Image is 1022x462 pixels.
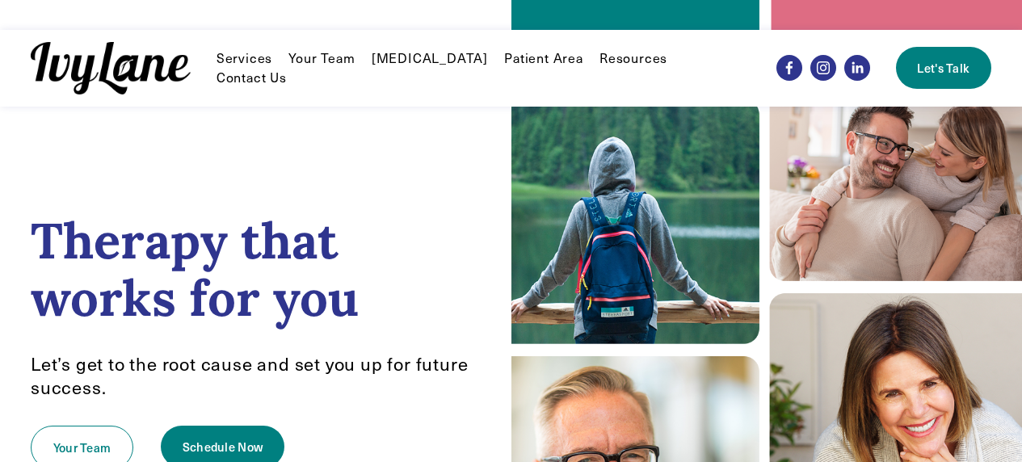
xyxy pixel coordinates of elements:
span: Let’s get to the root cause and set you up for future success. [31,351,473,399]
a: LinkedIn [844,55,870,81]
span: Resources [599,50,667,67]
span: Services [217,50,272,67]
strong: Therapy that works for you [31,208,359,329]
a: Patient Area [504,48,583,68]
a: folder dropdown [599,48,667,68]
a: Contact Us [217,68,287,87]
a: Your Team [288,48,355,68]
a: Let's Talk [896,47,991,89]
img: Ivy Lane Counseling &mdash; Therapy that works for you [31,42,191,94]
a: Instagram [810,55,836,81]
a: Facebook [776,55,802,81]
a: folder dropdown [217,48,272,68]
a: [MEDICAL_DATA] [372,48,488,68]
